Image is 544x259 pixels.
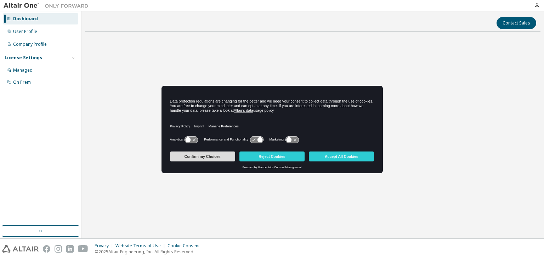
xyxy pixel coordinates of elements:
[13,42,47,47] div: Company Profile
[13,79,31,85] div: On Prem
[497,17,536,29] button: Contact Sales
[2,245,39,253] img: altair_logo.svg
[95,249,204,255] p: © 2025 Altair Engineering, Inc. All Rights Reserved.
[115,243,168,249] div: Website Terms of Use
[55,245,62,253] img: instagram.svg
[13,16,38,22] div: Dashboard
[95,243,115,249] div: Privacy
[13,29,37,34] div: User Profile
[66,245,74,253] img: linkedin.svg
[5,55,42,61] div: License Settings
[13,67,33,73] div: Managed
[78,245,88,253] img: youtube.svg
[4,2,92,9] img: Altair One
[43,245,50,253] img: facebook.svg
[168,243,204,249] div: Cookie Consent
